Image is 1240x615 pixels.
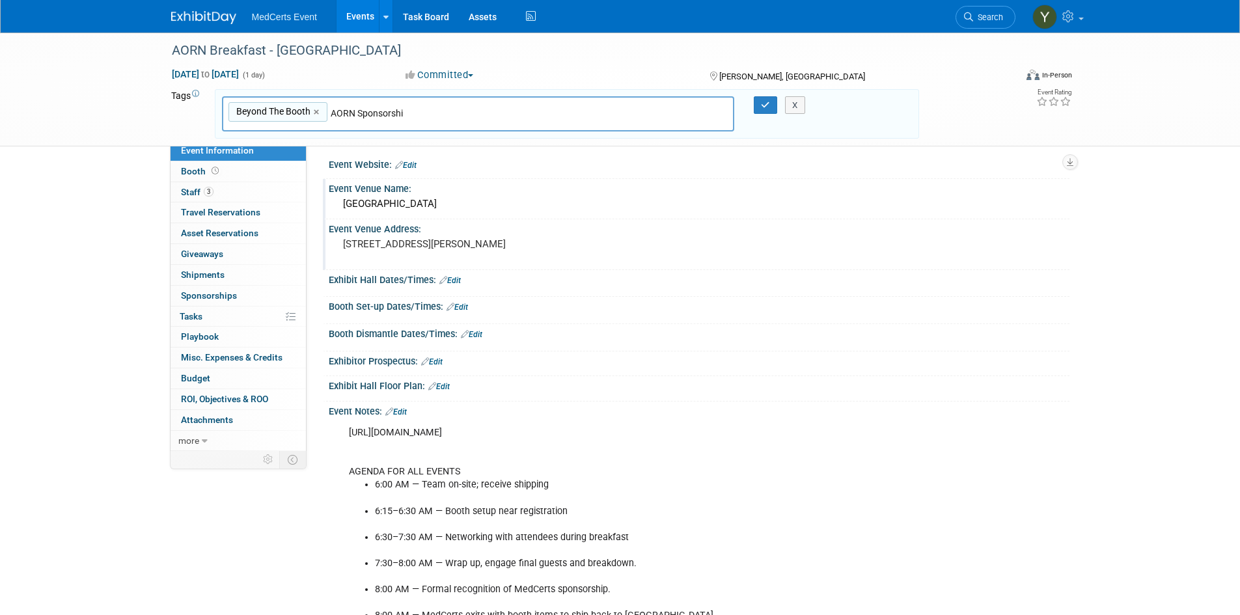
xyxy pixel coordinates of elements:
[314,105,322,120] a: ×
[279,451,306,468] td: Toggle Event Tabs
[939,68,1073,87] div: Event Format
[180,311,202,321] span: Tasks
[181,290,237,301] span: Sponsorships
[956,6,1015,29] a: Search
[329,402,1069,418] div: Event Notes:
[1041,70,1072,80] div: In-Person
[171,389,306,409] a: ROI, Objectives & ROO
[171,141,306,161] a: Event Information
[181,207,260,217] span: Travel Reservations
[209,166,221,176] span: Booth not reserved yet
[338,194,1060,214] div: [GEOGRAPHIC_DATA]
[171,286,306,306] a: Sponsorships
[329,219,1069,236] div: Event Venue Address:
[171,265,306,285] a: Shipments
[171,11,236,24] img: ExhibitDay
[428,382,450,391] a: Edit
[181,249,223,259] span: Giveaways
[171,223,306,243] a: Asset Reservations
[181,145,254,156] span: Event Information
[199,69,212,79] span: to
[171,348,306,368] a: Misc. Expenses & Credits
[343,238,623,250] pre: [STREET_ADDRESS][PERSON_NAME]
[171,182,306,202] a: Staff3
[375,557,918,570] li: 7:30–8:00 AM — Wrap up, engage final guests and breakdown.
[171,68,240,80] span: [DATE] [DATE]
[1032,5,1057,29] img: Yenexis Quintana
[329,297,1069,314] div: Booth Set-up Dates/Times:
[171,431,306,451] a: more
[181,166,221,176] span: Booth
[167,39,996,62] div: AORN Breakfast - [GEOGRAPHIC_DATA]
[401,68,478,82] button: Committed
[181,331,219,342] span: Playbook
[171,368,306,389] a: Budget
[1036,89,1071,96] div: Event Rating
[719,72,865,81] span: [PERSON_NAME], [GEOGRAPHIC_DATA]
[973,12,1003,22] span: Search
[252,12,317,22] span: MedCerts Event
[181,187,214,197] span: Staff
[241,71,265,79] span: (1 day)
[385,407,407,417] a: Edit
[329,351,1069,368] div: Exhibitor Prospectus:
[181,394,268,404] span: ROI, Objectives & ROO
[785,96,805,115] button: X
[375,478,918,491] li: 6:00 AM — Team on-site; receive shipping
[375,583,918,596] li: 8:00 AM — Formal recognition of MedCerts sponsorship.
[329,324,1069,341] div: Booth Dismantle Dates/Times:
[181,373,210,383] span: Budget
[331,107,513,120] input: Type tag and hit enter
[461,330,482,339] a: Edit
[375,531,918,544] li: 6:30–7:30 AM — Networking with attendees during breakfast
[178,435,199,446] span: more
[329,270,1069,287] div: Exhibit Hall Dates/Times:
[329,155,1069,172] div: Event Website:
[171,202,306,223] a: Travel Reservations
[181,352,282,362] span: Misc. Expenses & Credits
[181,269,225,280] span: Shipments
[375,505,918,518] li: 6:15–6:30 AM — Booth setup near registration
[171,327,306,347] a: Playbook
[447,303,468,312] a: Edit
[1026,70,1040,80] img: Format-Inperson.png
[395,161,417,170] a: Edit
[329,376,1069,393] div: Exhibit Hall Floor Plan:
[171,410,306,430] a: Attachments
[181,228,258,238] span: Asset Reservations
[171,161,306,182] a: Booth
[171,307,306,327] a: Tasks
[329,179,1069,195] div: Event Venue Name:
[171,244,306,264] a: Giveaways
[421,357,443,366] a: Edit
[234,105,310,118] span: Beyond The Booth
[257,451,280,468] td: Personalize Event Tab Strip
[439,276,461,285] a: Edit
[204,187,214,197] span: 3
[171,89,203,139] td: Tags
[181,415,233,425] span: Attachments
